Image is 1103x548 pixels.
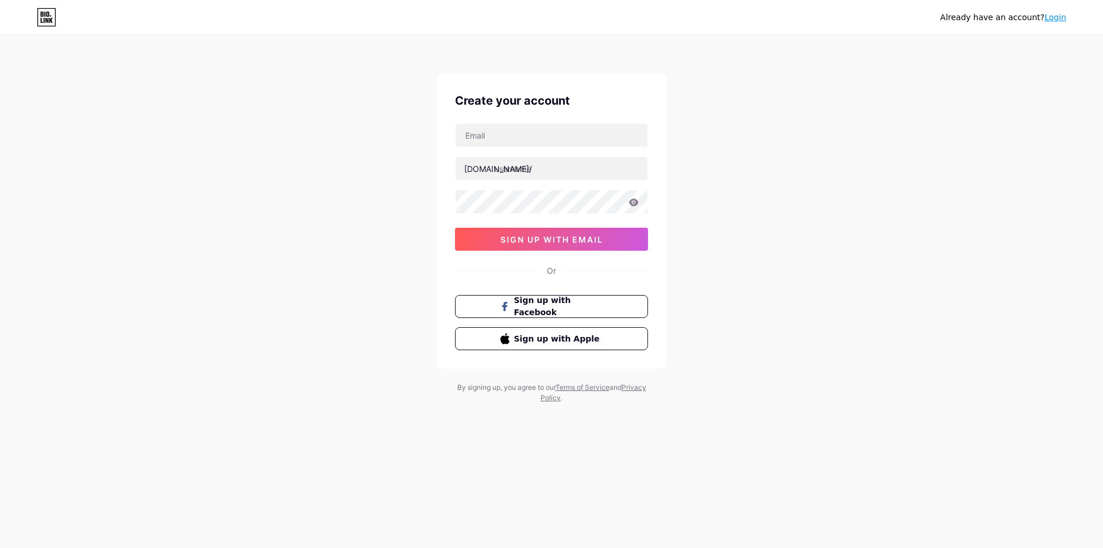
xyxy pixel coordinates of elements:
div: By signing up, you agree to our and . [454,382,649,403]
button: Sign up with Facebook [455,295,648,318]
span: Sign up with Apple [514,333,603,345]
input: Email [456,124,647,147]
div: Already have an account? [940,12,1066,24]
a: Login [1044,13,1066,22]
button: Sign up with Apple [455,327,648,350]
a: Terms of Service [556,383,610,392]
button: sign up with email [455,228,648,251]
div: Or [547,265,556,277]
span: sign up with email [500,235,603,244]
div: Create your account [455,92,648,109]
span: Sign up with Facebook [514,294,603,319]
div: [DOMAIN_NAME]/ [464,163,532,175]
input: username [456,157,647,180]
